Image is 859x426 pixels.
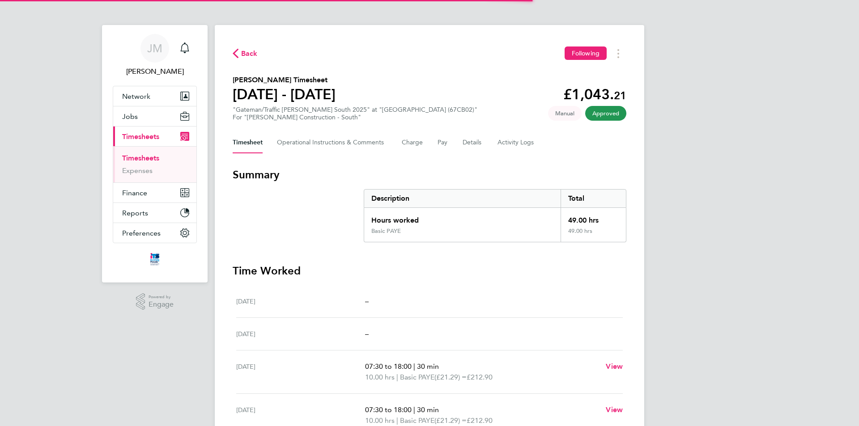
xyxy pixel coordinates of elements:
[113,66,197,77] span: Joe Melmoth
[113,223,196,243] button: Preferences
[371,228,401,235] div: Basic PAYE
[606,362,623,371] span: View
[467,416,493,425] span: £212.90
[122,229,161,237] span: Preferences
[233,168,626,182] h3: Summary
[365,416,395,425] span: 10.00 hrs
[402,132,423,153] button: Charge
[434,373,467,381] span: (£21.29) =
[438,132,448,153] button: Pay
[233,85,336,103] h1: [DATE] - [DATE]
[233,106,477,121] div: "Gateman/Traffic [PERSON_NAME] South 2025" at "[GEOGRAPHIC_DATA] (67CB02)"
[364,189,626,242] div: Summary
[233,264,626,278] h3: Time Worked
[277,132,387,153] button: Operational Instructions & Comments
[113,86,196,106] button: Network
[614,89,626,102] span: 21
[561,228,626,242] div: 49.00 hrs
[241,48,258,59] span: Back
[548,106,582,121] span: This timesheet was manually created.
[417,405,439,414] span: 30 min
[498,132,535,153] button: Activity Logs
[233,48,258,59] button: Back
[147,42,162,54] span: JM
[365,297,369,305] span: –
[610,46,626,60] button: Timesheets Menu
[113,203,196,223] button: Reports
[122,132,159,141] span: Timesheets
[236,296,365,307] div: [DATE]
[122,154,159,162] a: Timesheets
[606,405,623,414] span: View
[413,362,415,371] span: |
[364,190,561,207] div: Description
[463,132,483,153] button: Details
[122,112,138,121] span: Jobs
[417,362,439,371] span: 30 min
[561,190,626,207] div: Total
[434,416,467,425] span: (£21.29) =
[122,166,153,175] a: Expenses
[113,106,196,126] button: Jobs
[149,301,174,308] span: Engage
[233,132,263,153] button: Timesheet
[236,361,365,383] div: [DATE]
[149,293,174,301] span: Powered by
[102,25,208,283] nav: Main navigation
[113,183,196,202] button: Finance
[113,252,197,266] a: Go to home page
[467,373,493,381] span: £212.90
[113,146,196,182] div: Timesheets
[565,46,607,60] button: Following
[236,405,365,426] div: [DATE]
[233,75,336,85] h2: [PERSON_NAME] Timesheet
[365,405,412,414] span: 07:30 to 18:00
[396,373,398,381] span: |
[561,208,626,228] div: 49.00 hrs
[122,92,150,101] span: Network
[233,114,477,121] div: For "[PERSON_NAME] Construction - South"
[585,106,626,121] span: This timesheet has been approved.
[113,34,197,77] a: JM[PERSON_NAME]
[365,329,369,338] span: –
[365,373,395,381] span: 10.00 hrs
[563,86,626,103] app-decimal: £1,043.
[396,416,398,425] span: |
[122,209,148,217] span: Reports
[149,252,161,266] img: itsconstruction-logo-retina.png
[606,361,623,372] a: View
[136,293,174,310] a: Powered byEngage
[236,329,365,339] div: [DATE]
[113,127,196,146] button: Timesheets
[572,49,600,57] span: Following
[400,415,434,426] span: Basic PAYE
[122,189,147,197] span: Finance
[364,208,561,228] div: Hours worked
[365,362,412,371] span: 07:30 to 18:00
[413,405,415,414] span: |
[400,372,434,383] span: Basic PAYE
[606,405,623,415] a: View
